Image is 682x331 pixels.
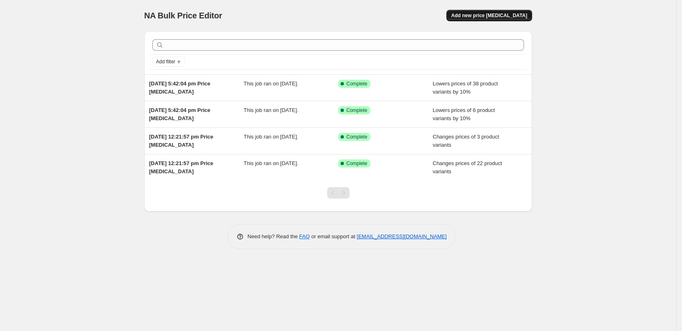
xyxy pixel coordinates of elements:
span: Add filter [156,58,175,65]
span: Changes prices of 3 product variants [433,134,499,148]
button: Add new price [MEDICAL_DATA] [446,10,532,21]
span: Need help? Read the [247,233,299,239]
span: Lowers prices of 6 product variants by 10% [433,107,495,121]
span: This job ran on [DATE]. [244,134,299,140]
span: or email support at [310,233,357,239]
a: FAQ [299,233,310,239]
span: [DATE] 12:21:57 pm Price [MEDICAL_DATA] [149,134,213,148]
span: Complete [346,160,367,167]
span: This job ran on [DATE]. [244,160,299,166]
span: Complete [346,107,367,114]
span: Changes prices of 22 product variants [433,160,502,174]
button: Add filter [152,57,185,67]
span: This job ran on [DATE]. [244,81,299,87]
a: [EMAIL_ADDRESS][DOMAIN_NAME] [357,233,447,239]
span: Lowers prices of 38 product variants by 10% [433,81,498,95]
span: [DATE] 5:42:04 pm Price [MEDICAL_DATA] [149,81,210,95]
nav: Pagination [327,187,350,199]
span: NA Bulk Price Editor [144,11,222,20]
span: Add new price [MEDICAL_DATA] [451,12,527,19]
span: Complete [346,81,367,87]
span: [DATE] 12:21:57 pm Price [MEDICAL_DATA] [149,160,213,174]
span: This job ran on [DATE]. [244,107,299,113]
span: Complete [346,134,367,140]
span: [DATE] 5:42:04 pm Price [MEDICAL_DATA] [149,107,210,121]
